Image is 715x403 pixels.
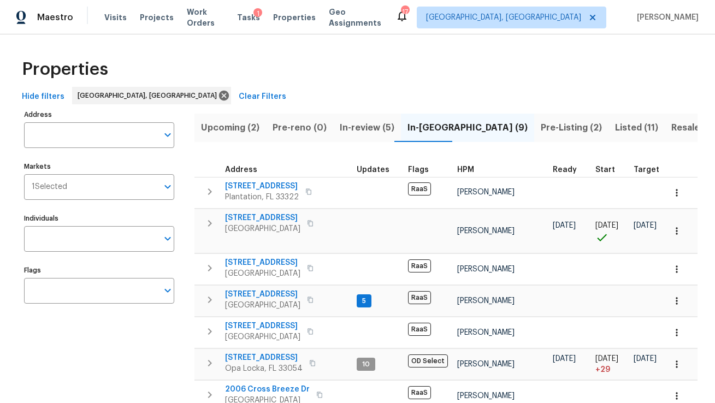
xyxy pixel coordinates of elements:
span: RaaS [408,386,431,399]
span: Visits [104,12,127,23]
span: Start [595,166,615,174]
span: [STREET_ADDRESS] [225,321,300,331]
span: [DATE] [634,355,657,363]
span: 10 [358,360,374,369]
span: [STREET_ADDRESS] [225,289,300,300]
span: Updates [357,166,389,174]
span: [DATE] [595,222,618,229]
span: [GEOGRAPHIC_DATA], [GEOGRAPHIC_DATA] [78,90,221,101]
span: Flags [408,166,429,174]
button: Hide filters [17,87,69,107]
span: RaaS [408,291,431,304]
button: Clear Filters [234,87,291,107]
div: 17 [401,7,409,17]
div: [GEOGRAPHIC_DATA], [GEOGRAPHIC_DATA] [72,87,231,104]
span: [STREET_ADDRESS] [225,181,299,192]
td: Project started 29 days late [591,349,629,380]
button: Open [160,179,175,194]
label: Flags [24,267,174,274]
div: Actual renovation start date [595,166,625,174]
span: + 29 [595,364,610,375]
span: RaaS [408,259,431,272]
div: Earliest renovation start date (first business day after COE or Checkout) [553,166,587,174]
span: Properties [273,12,316,23]
button: Open [160,231,175,246]
label: Individuals [24,215,174,222]
span: [PERSON_NAME] [457,188,515,196]
span: OD Select [408,354,448,368]
span: Upcoming (2) [201,120,259,135]
span: [STREET_ADDRESS] [225,212,300,223]
label: Markets [24,163,174,170]
span: Maestro [37,12,73,23]
span: [PERSON_NAME] [457,360,515,368]
span: [PERSON_NAME] [457,392,515,400]
span: Tasks [237,14,260,21]
span: RaaS [408,182,431,195]
span: Ready [553,166,577,174]
span: Pre-Listing (2) [541,120,602,135]
span: Listed (11) [615,120,658,135]
div: 1 [253,8,262,19]
span: [PERSON_NAME] [457,297,515,305]
td: Project started on time [591,209,629,253]
span: [PERSON_NAME] [457,227,515,235]
span: [DATE] [553,355,576,363]
span: [PERSON_NAME] [633,12,699,23]
span: Pre-reno (0) [273,120,327,135]
span: RaaS [408,323,431,336]
span: [GEOGRAPHIC_DATA] [225,300,300,311]
span: Work Orders [187,7,224,28]
span: 2006 Cross Breeze Dr [225,384,310,395]
span: [DATE] [634,222,657,229]
span: [PERSON_NAME] [457,265,515,273]
div: Target renovation project end date [634,166,669,174]
span: Target [634,166,659,174]
span: [STREET_ADDRESS] [225,352,303,363]
span: Plantation, FL 33322 [225,192,299,203]
span: Opa Locka, FL 33054 [225,363,303,374]
button: Open [160,283,175,298]
span: [GEOGRAPHIC_DATA] [225,331,300,342]
span: Projects [140,12,174,23]
span: 5 [358,297,370,306]
span: Properties [22,64,108,75]
span: [STREET_ADDRESS] [225,257,300,268]
span: [GEOGRAPHIC_DATA] [225,223,300,234]
span: [DATE] [595,355,618,363]
span: [GEOGRAPHIC_DATA], [GEOGRAPHIC_DATA] [426,12,581,23]
span: In-review (5) [340,120,394,135]
span: In-[GEOGRAPHIC_DATA] (9) [407,120,528,135]
span: Hide filters [22,90,64,104]
span: Address [225,166,257,174]
span: HPM [457,166,474,174]
span: [PERSON_NAME] [457,329,515,336]
span: Geo Assignments [329,7,382,28]
span: Clear Filters [239,90,286,104]
label: Address [24,111,174,118]
button: Open [160,127,175,143]
span: 1 Selected [32,182,67,192]
span: [DATE] [553,222,576,229]
span: [GEOGRAPHIC_DATA] [225,268,300,279]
